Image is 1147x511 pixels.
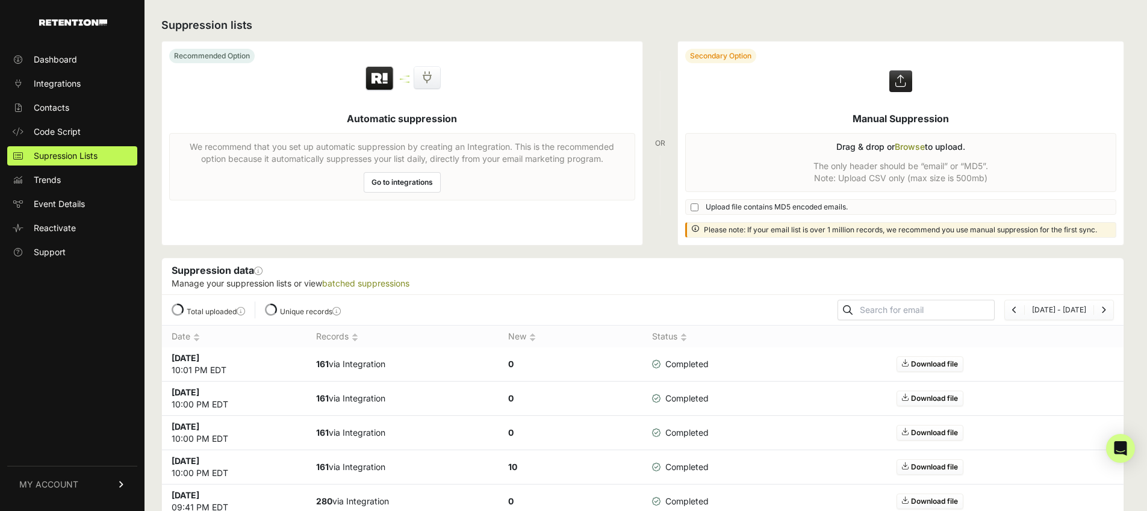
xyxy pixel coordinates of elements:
strong: 0 [508,359,514,369]
span: Completed [652,358,709,370]
a: Dashboard [7,50,137,69]
th: Date [162,326,306,348]
th: Records [306,326,499,348]
a: Download file [897,494,963,509]
strong: 161 [316,359,329,369]
td: 10:00 PM EDT [162,416,306,450]
span: Dashboard [34,54,77,66]
span: Supression Lists [34,150,98,162]
img: no_sort-eaf950dc5ab64cae54d48a5578032e96f70b2ecb7d747501f34c8f2db400fb66.gif [529,333,536,342]
h2: Suppression lists [161,17,1124,34]
img: integration [400,75,409,77]
a: Supression Lists [7,146,137,166]
a: Download file [897,425,963,441]
a: Download file [897,459,963,475]
strong: [DATE] [172,456,199,466]
td: 10:01 PM EDT [162,347,306,382]
a: Next [1101,305,1106,314]
th: Status [642,326,739,348]
input: Search for email [857,302,994,318]
p: We recommend that you set up automatic suppression by creating an Integration. This is the recomm... [177,141,627,165]
td: via Integration [306,382,499,416]
td: via Integration [306,416,499,450]
span: Contacts [34,102,69,114]
strong: [DATE] [172,421,199,432]
span: Completed [652,461,709,473]
img: integration [400,78,409,80]
a: MY ACCOUNT [7,466,137,503]
strong: [DATE] [172,387,199,397]
a: Support [7,243,137,262]
span: MY ACCOUNT [19,478,78,491]
span: Completed [652,427,709,439]
th: New [499,326,643,348]
li: [DATE] - [DATE] [1024,305,1093,315]
strong: 0 [508,427,514,438]
strong: 161 [316,393,329,403]
img: no_sort-eaf950dc5ab64cae54d48a5578032e96f70b2ecb7d747501f34c8f2db400fb66.gif [352,333,358,342]
span: Code Script [34,126,81,138]
td: via Integration [306,347,499,382]
img: no_sort-eaf950dc5ab64cae54d48a5578032e96f70b2ecb7d747501f34c8f2db400fb66.gif [680,333,687,342]
strong: 0 [508,496,514,506]
span: Integrations [34,78,81,90]
span: Trends [34,174,61,186]
div: Open Intercom Messenger [1106,434,1135,463]
strong: [DATE] [172,490,199,500]
a: Trends [7,170,137,190]
strong: 161 [316,462,329,472]
img: Retention [364,66,395,92]
a: Contacts [7,98,137,117]
div: Recommended Option [169,49,255,63]
span: Reactivate [34,222,76,234]
div: OR [655,41,665,246]
a: Event Details [7,194,137,214]
a: Integrations [7,74,137,93]
span: Completed [652,392,709,404]
a: Download file [897,391,963,406]
a: Previous [1012,305,1017,314]
label: Unique records [280,307,341,316]
input: Upload file contains MD5 encoded emails. [691,203,698,211]
img: no_sort-eaf950dc5ab64cae54d48a5578032e96f70b2ecb7d747501f34c8f2db400fb66.gif [193,333,200,342]
span: Event Details [34,198,85,210]
a: Go to integrations [364,172,441,193]
strong: 0 [508,393,514,403]
strong: 280 [316,496,332,506]
img: Retention.com [39,19,107,26]
a: Reactivate [7,218,137,238]
td: 10:00 PM EDT [162,382,306,416]
strong: [DATE] [172,353,199,363]
div: Suppression data [162,258,1124,294]
span: Upload file contains MD5 encoded emails. [706,202,848,212]
td: 10:00 PM EDT [162,450,306,485]
h5: Automatic suppression [347,111,457,126]
strong: 10 [508,462,517,472]
span: Support [34,246,66,258]
td: via Integration [306,450,499,485]
img: integration [400,81,409,83]
strong: 161 [316,427,329,438]
a: Code Script [7,122,137,141]
a: Download file [897,356,963,372]
nav: Page navigation [1004,300,1114,320]
span: Completed [652,495,709,507]
p: Manage your suppression lists or view [172,277,1114,290]
label: Total uploaded [187,307,245,316]
a: batched suppressions [322,278,409,288]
